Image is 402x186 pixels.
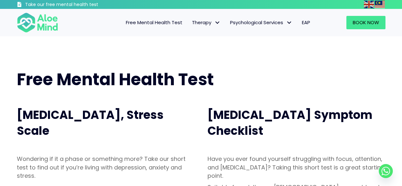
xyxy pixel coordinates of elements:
a: Psychological ServicesPsychological Services: submenu [225,16,297,29]
p: Have you ever found yourself struggling with focus, attention, and [MEDICAL_DATA]? Taking this sh... [208,155,385,180]
a: Free Mental Health Test [121,16,187,29]
span: Psychological Services: submenu [285,18,294,27]
a: EAP [297,16,315,29]
a: Book Now [346,16,385,29]
span: [MEDICAL_DATA], Stress Scale [17,107,164,139]
h3: Take our free mental health test [25,2,132,8]
span: Psychological Services [230,19,292,26]
span: EAP [302,19,310,26]
nav: Menu [66,16,315,29]
p: Wondering if it a phase or something more? Take our short test to find out if you’re living with ... [17,155,195,180]
span: Free Mental Health Test [17,68,214,91]
span: Therapy: submenu [213,18,222,27]
span: Book Now [353,19,379,26]
img: en [364,1,374,8]
a: English [364,1,375,8]
span: [MEDICAL_DATA] Symptom Checklist [208,107,372,139]
a: Malay [375,1,385,8]
a: Take our free mental health test [17,2,132,9]
span: Therapy [192,19,221,26]
img: Aloe mind Logo [17,12,58,33]
a: Whatsapp [379,164,393,178]
span: Free Mental Health Test [126,19,182,26]
img: ms [375,1,385,8]
a: TherapyTherapy: submenu [187,16,225,29]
